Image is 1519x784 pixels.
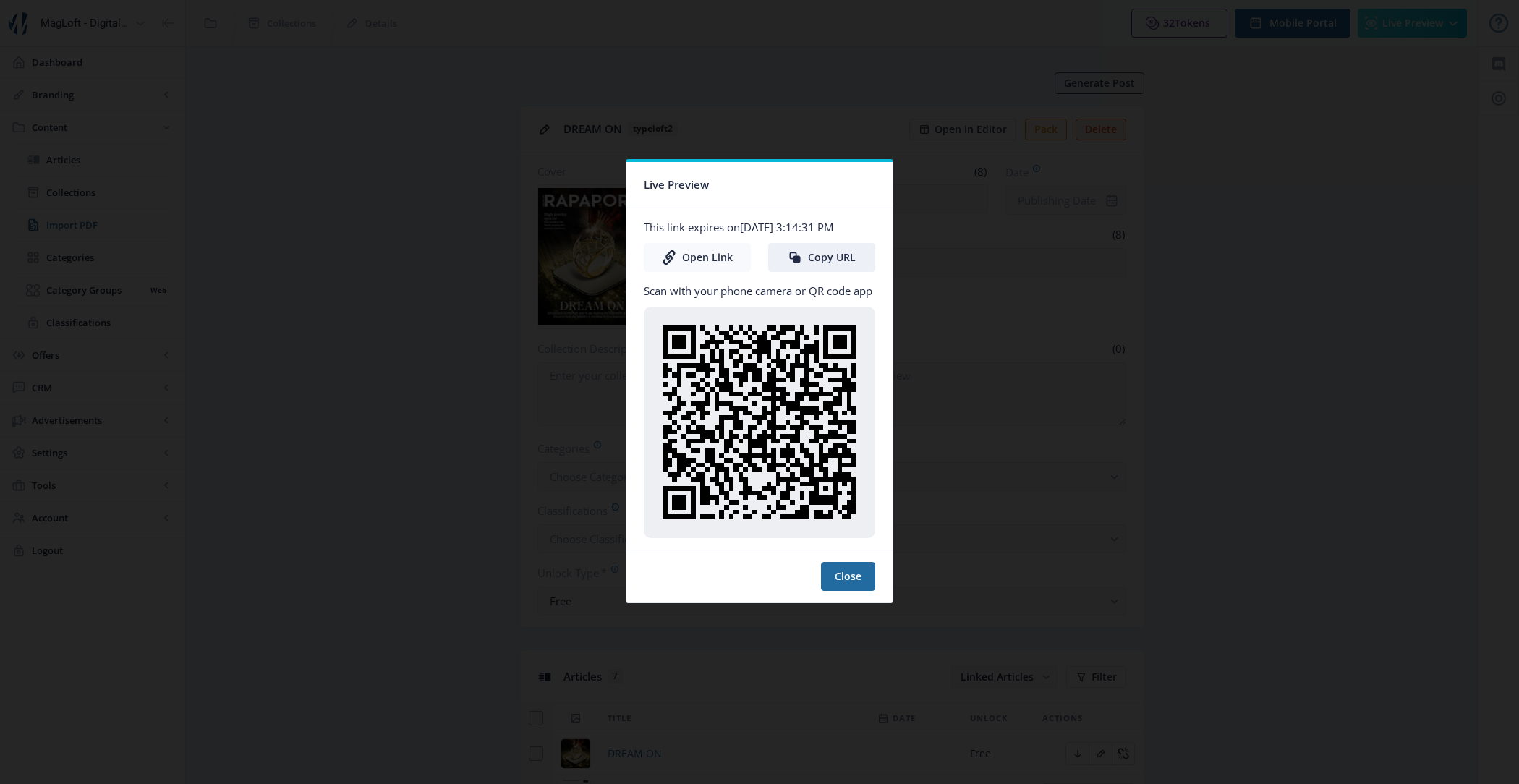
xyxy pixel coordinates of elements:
button: Close [821,562,875,591]
a: Open Link [644,243,751,272]
p: Scan with your phone camera or QR code app [644,284,875,298]
p: This link expires on [644,220,875,234]
button: Copy URL [768,243,875,272]
span: Live Preview [644,174,709,196]
span: [DATE] 3:14:31 PM [740,220,833,234]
